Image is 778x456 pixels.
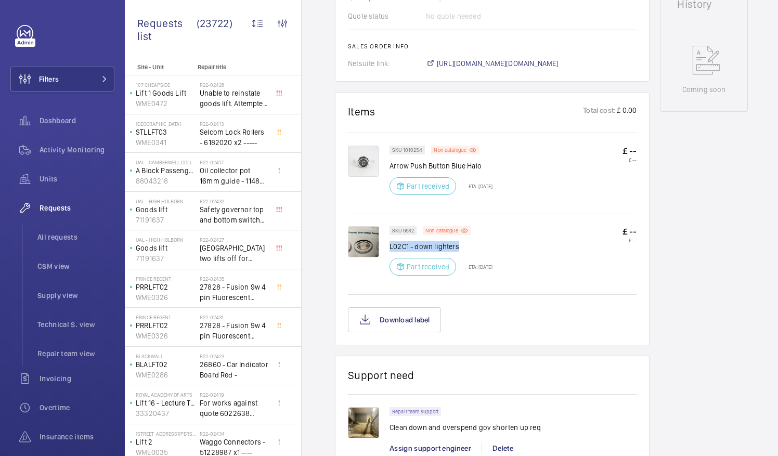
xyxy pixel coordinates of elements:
p: Non catalogue [434,148,466,152]
p: [STREET_ADDRESS][PERSON_NAME] [136,431,196,437]
p: £ -- [623,157,637,163]
p: Site - Unit [125,63,193,71]
h2: R22-02427 [200,237,268,243]
img: NfBGPhfII3-aItwkFO9GB307KQDBuHRF7vY7Ob_eWJdeqpOb.png [348,146,379,177]
p: 33320437 [136,408,196,419]
span: 26860 - Car Indicator Board Red - [200,359,268,380]
p: WME0326 [136,292,196,303]
p: Blackwall [136,353,196,359]
p: PRRLFT02 [136,282,196,292]
span: Technical S. view [37,319,114,330]
span: Insurance items [40,432,114,442]
p: Coming soon [682,84,726,95]
h1: Items [348,105,375,118]
img: KN8cpQ_EEQydW6RmDsO2NiZoptCTo7GDDK-CWcdVcUg1HyGX.jpeg [348,226,379,257]
button: Filters [10,67,114,92]
p: 71191637 [136,215,196,225]
img: 1726658915367-59022c38-84e4-4aaf-b207-48c52f1c3a43 [348,407,379,438]
p: UAL - High Holborn [136,237,196,243]
span: [GEOGRAPHIC_DATA] two lifts off for safety governor rope switches at top and bottom. Immediate de... [200,243,268,264]
span: Unable to reinstate goods lift. Attempted to swap control boards with PL2, no difference. Technic... [200,88,268,109]
p: [GEOGRAPHIC_DATA] [136,121,196,127]
span: Filters [39,74,59,84]
p: Lift 16 - Lecture Theater Disabled Lift ([PERSON_NAME]) ([GEOGRAPHIC_DATA] ) [136,398,196,408]
h2: Sales order info [348,43,637,50]
span: 27828 - Fusion 9w 4 pin Fluorescent Lamp / Bulb - Used on Prince regent lift No2 car top test con... [200,320,268,341]
h2: R22-02431 [200,314,268,320]
p: WME0286 [136,370,196,380]
span: Requests [40,203,114,213]
p: 107 Cheapside [136,82,196,88]
a: [URL][DOMAIN_NAME][DOMAIN_NAME] [426,58,559,69]
p: STLLFT03 [136,127,196,137]
p: ETA: [DATE] [462,183,492,189]
p: ETA: [DATE] [462,264,492,270]
p: Prince Regent [136,314,196,320]
p: Prince Regent [136,276,196,282]
p: Clean down and overspend gov shorten up req [390,422,541,433]
span: 27828 - Fusion 9w 4 pin Fluorescent Lamp / Bulb - Used on Prince regent lift No2 car top test con... [200,282,268,303]
h1: Support need [348,369,414,382]
p: £ 0.00 [616,105,637,118]
h2: R22-02432 [200,198,268,204]
span: Units [40,174,114,184]
p: WME0341 [136,137,196,148]
p: £ -- [623,237,637,243]
p: Goods lift [136,243,196,253]
h2: R22-02435 [200,276,268,282]
p: Total cost: [583,105,616,118]
p: WME0326 [136,331,196,341]
p: SKU 1010254 [392,148,422,152]
p: £ -- [623,146,637,157]
span: Oil collector pot 16mm guide - 11482 x2 [200,165,268,186]
p: PRRLFT02 [136,320,196,331]
p: A Block Passenger Lift 2 (B) L/H [136,165,196,176]
h2: R22-02423 [200,353,268,359]
h2: R22-02434 [200,431,268,437]
h2: R22-02413 [200,121,268,127]
span: Overtime [40,402,114,413]
span: Invoicing [40,373,114,384]
p: UAL - High Holborn [136,198,196,204]
span: Activity Monitoring [40,145,114,155]
p: Part received [407,181,449,191]
p: Goods lift [136,204,196,215]
h2: R22-02417 [200,159,268,165]
span: Selcom Lock Rollers - 6182020 x2 ----- [200,127,268,148]
p: L02C1 - down lighters [390,241,492,252]
button: Download label [348,307,441,332]
p: Arrow Push Button Blue Halo [390,161,492,171]
h2: R22-02419 [200,392,268,398]
p: £ -- [623,226,637,237]
p: Repair title [198,63,266,71]
span: Repair team view [37,348,114,359]
p: UAL - Camberwell College of Arts [136,159,196,165]
p: Part received [407,262,449,272]
p: WME0472 [136,98,196,109]
span: For works against quote 6022638 @£2197.00 [200,398,268,419]
p: SKU 6682 [392,229,414,232]
span: All requests [37,232,114,242]
p: Repair team support [392,410,438,413]
p: 88043218 [136,176,196,186]
p: Non catalogue [425,229,458,232]
span: Assign support engineer [390,444,471,452]
span: Requests list [137,17,197,43]
span: Supply view [37,290,114,301]
p: 71191637 [136,253,196,264]
p: royal academy of arts [136,392,196,398]
p: Lift 2 [136,437,196,447]
p: Lift 1 Goods Lift [136,88,196,98]
div: Delete [482,443,524,453]
p: BLALFT02 [136,359,196,370]
span: [URL][DOMAIN_NAME][DOMAIN_NAME] [437,58,559,69]
span: CSM view [37,261,114,271]
span: Dashboard [40,115,114,126]
span: Safety governor top and bottom switches not working from an immediate defect. Lift passenger lift... [200,204,268,225]
h2: R22-02428 [200,82,268,88]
